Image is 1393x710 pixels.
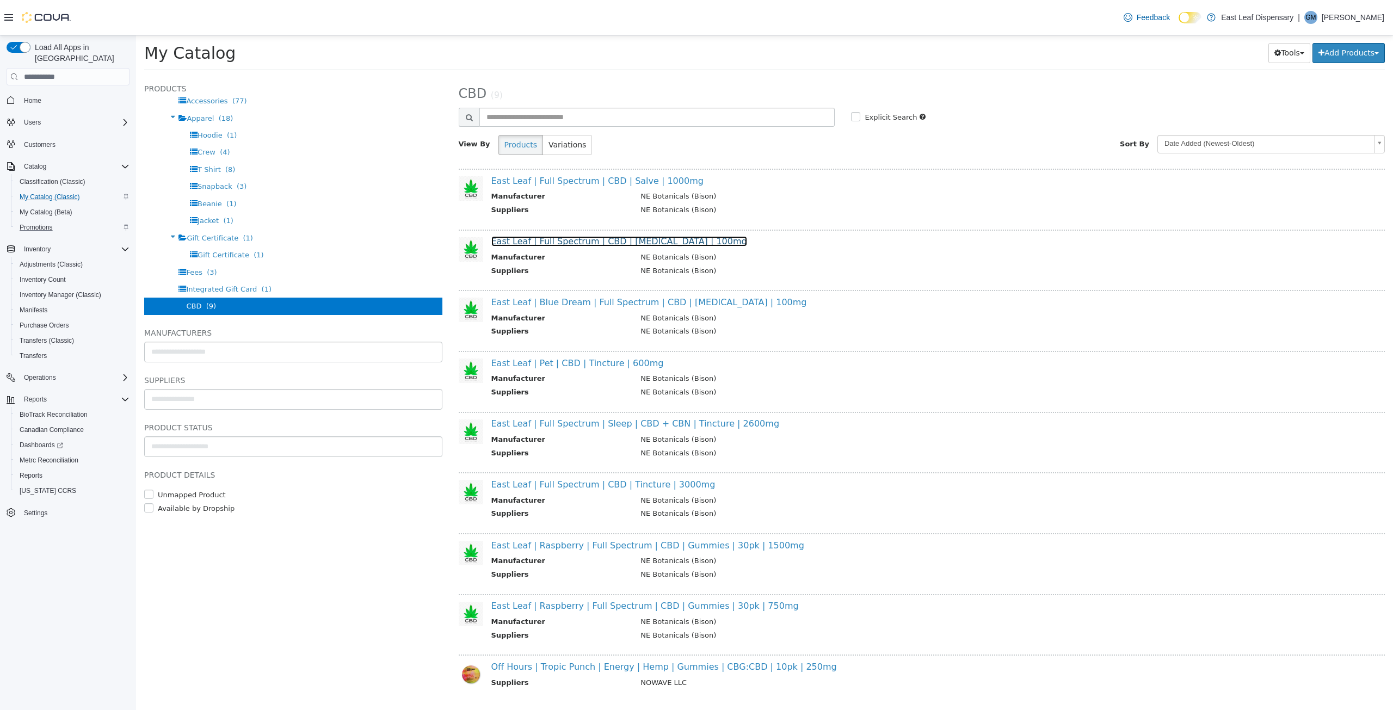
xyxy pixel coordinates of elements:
[355,291,497,304] th: Suppliers
[15,175,90,188] a: Classification (Classic)
[355,351,497,365] th: Suppliers
[15,334,130,347] span: Transfers (Classic)
[15,319,73,332] a: Purchase Orders
[496,534,1203,547] td: NE Botanicals (Bison)
[15,206,77,219] a: My Catalog (Beta)
[19,454,90,465] label: Unmapped Product
[11,318,134,333] button: Purchase Orders
[1119,7,1174,28] a: Feedback
[20,393,130,406] span: Reports
[11,272,134,287] button: Inventory Count
[1305,11,1316,24] span: GM
[20,306,47,314] span: Manifests
[1022,100,1234,117] span: Date Added (Newest-Oldest)
[355,460,497,473] th: Manufacturer
[20,291,101,299] span: Inventory Manager (Classic)
[20,425,84,434] span: Canadian Compliance
[20,393,51,406] button: Reports
[355,169,497,183] th: Suppliers
[496,460,1203,473] td: NE Botanicals (Bison)
[20,160,51,173] button: Catalog
[61,181,83,189] span: Jacket
[15,304,52,317] a: Manifests
[15,288,106,301] a: Inventory Manager (Classic)
[15,469,130,482] span: Reports
[11,437,134,453] a: Dashboards
[126,250,135,258] span: (1)
[323,141,347,165] img: 150
[15,175,130,188] span: Classification (Classic)
[19,468,98,479] label: Available by Dropship
[496,217,1203,230] td: NE Botanicals (Bison)
[496,399,1203,412] td: NE Botanicals (Bison)
[355,581,497,595] th: Manufacturer
[355,505,668,515] a: East Leaf | Raspberry | Full Spectrum | CBD | Gummies | 30pk | 1500mg
[91,96,101,104] span: (1)
[2,242,134,257] button: Inventory
[406,100,456,120] button: Variations
[15,349,130,362] span: Transfers
[71,233,81,241] span: (3)
[20,486,76,495] span: [US_STATE] CCRS
[15,221,130,234] span: Promotions
[1132,8,1174,28] button: Tools
[11,348,134,363] button: Transfers
[323,51,351,66] span: CBD
[15,334,78,347] a: Transfers (Classic)
[107,199,117,207] span: (1)
[15,190,130,203] span: My Catalog (Classic)
[15,304,130,317] span: Manifests
[1298,11,1300,24] p: |
[101,147,110,155] span: (3)
[355,156,497,169] th: Manufacturer
[11,205,134,220] button: My Catalog (Beta)
[323,384,347,409] img: 150
[8,8,100,27] span: My Catalog
[15,439,67,452] a: Dashboards
[50,250,121,258] span: Integrated Gift Card
[323,627,347,651] img: 150
[355,262,671,272] a: East Leaf | Blue Dream | Full Spectrum | CBD | [MEDICAL_DATA] | 100mg
[20,456,78,465] span: Metrc Reconciliation
[11,422,134,437] button: Canadian Compliance
[24,373,56,382] span: Operations
[61,147,96,155] span: Snapback
[20,371,60,384] button: Operations
[15,288,130,301] span: Inventory Manager (Classic)
[20,351,47,360] span: Transfers
[323,202,347,226] img: 150
[89,130,99,138] span: (8)
[61,130,85,138] span: T Shirt
[50,61,91,70] span: Accessories
[15,258,130,271] span: Adjustments (Classic)
[323,505,347,530] img: 150
[20,441,63,449] span: Dashboards
[87,181,97,189] span: (1)
[11,287,134,302] button: Inventory Manager (Classic)
[51,199,102,207] span: Gift Certificate
[20,506,130,520] span: Settings
[15,319,130,332] span: Purchase Orders
[1221,11,1293,24] p: East Leaf Dispensary
[1304,11,1317,24] div: Gina Miller
[20,243,55,256] button: Inventory
[61,96,87,104] span: Hoodie
[11,483,134,498] button: [US_STATE] CCRS
[24,509,47,517] span: Settings
[8,338,306,351] h5: Suppliers
[15,273,70,286] a: Inventory Count
[20,371,130,384] span: Operations
[496,338,1203,351] td: NE Botanicals (Bison)
[50,267,65,275] span: CBD
[50,233,66,241] span: Fees
[355,399,497,412] th: Manufacturer
[496,277,1203,291] td: NE Botanicals (Bison)
[1179,12,1201,23] input: Dark Mode
[11,453,134,468] button: Metrc Reconciliation
[355,323,528,333] a: East Leaf | Pet | CBD | Tincture | 600mg
[496,156,1203,169] td: NE Botanicals (Bison)
[84,113,94,121] span: (4)
[20,193,80,201] span: My Catalog (Classic)
[90,164,100,172] span: (1)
